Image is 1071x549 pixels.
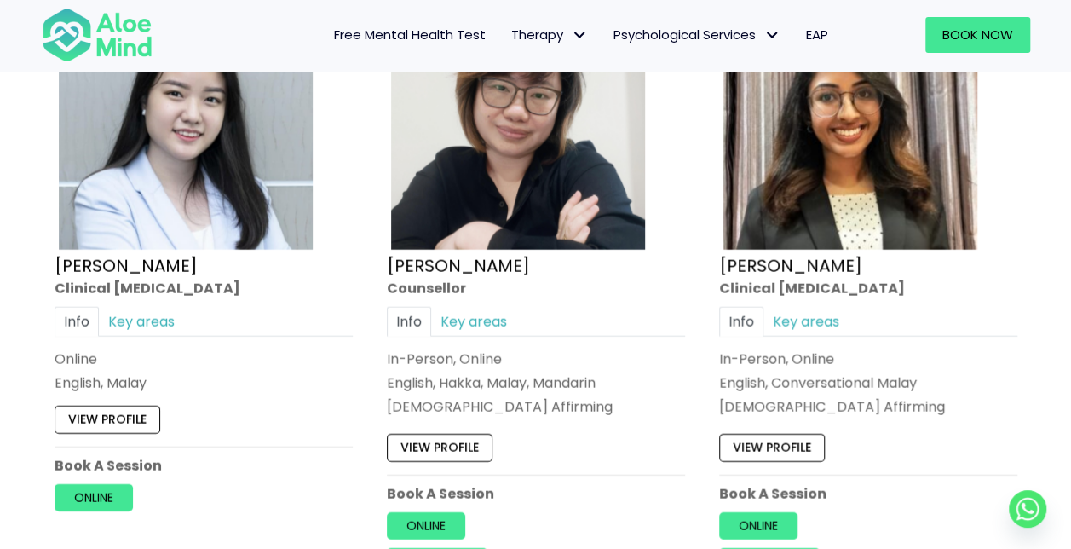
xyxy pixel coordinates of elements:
[719,483,1017,503] p: Book A Session
[925,17,1030,53] a: Book Now
[387,483,685,503] p: Book A Session
[567,23,592,48] span: Therapy: submenu
[760,23,785,48] span: Psychological Services: submenu
[55,406,160,433] a: View profile
[55,278,353,298] div: Clinical [MEDICAL_DATA]
[719,512,797,540] a: Online
[719,306,763,336] a: Info
[42,7,153,63] img: Aloe mind Logo
[601,17,793,53] a: Psychological ServicesPsychological Services: submenu
[613,26,780,43] span: Psychological Services
[498,17,601,53] a: TherapyTherapy: submenu
[321,17,498,53] a: Free Mental Health Test
[942,26,1013,43] span: Book Now
[55,455,353,475] p: Book A Session
[387,373,685,393] p: English, Hakka, Malay, Mandarin
[175,17,841,53] nav: Menu
[511,26,588,43] span: Therapy
[1009,490,1046,528] a: Whatsapp
[387,278,685,298] div: Counsellor
[431,306,516,336] a: Key areas
[387,350,685,369] div: In-Person, Online
[99,306,184,336] a: Key areas
[55,373,353,393] p: English, Malay
[334,26,486,43] span: Free Mental Health Test
[806,26,828,43] span: EAP
[387,253,530,277] a: [PERSON_NAME]
[55,306,99,336] a: Info
[719,350,1017,369] div: In-Person, Online
[793,17,841,53] a: EAP
[719,434,825,461] a: View profile
[387,434,492,461] a: View profile
[719,373,1017,393] p: English, Conversational Malay
[719,278,1017,298] div: Clinical [MEDICAL_DATA]
[387,306,431,336] a: Info
[55,483,133,511] a: Online
[719,397,1017,417] div: [DEMOGRAPHIC_DATA] Affirming
[387,512,465,540] a: Online
[387,397,685,417] div: [DEMOGRAPHIC_DATA] Affirming
[763,306,849,336] a: Key areas
[719,253,862,277] a: [PERSON_NAME]
[55,350,353,369] div: Online
[55,253,198,277] a: [PERSON_NAME]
